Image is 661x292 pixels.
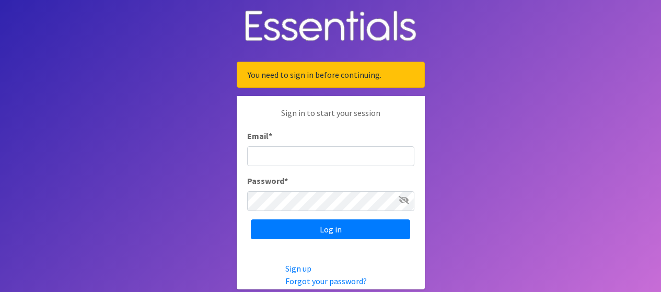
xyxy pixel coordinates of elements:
[247,174,288,187] label: Password
[284,176,288,186] abbr: required
[247,130,272,142] label: Email
[285,276,367,286] a: Forgot your password?
[285,263,311,274] a: Sign up
[237,62,425,88] div: You need to sign in before continuing.
[251,219,410,239] input: Log in
[247,107,414,130] p: Sign in to start your session
[269,131,272,141] abbr: required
